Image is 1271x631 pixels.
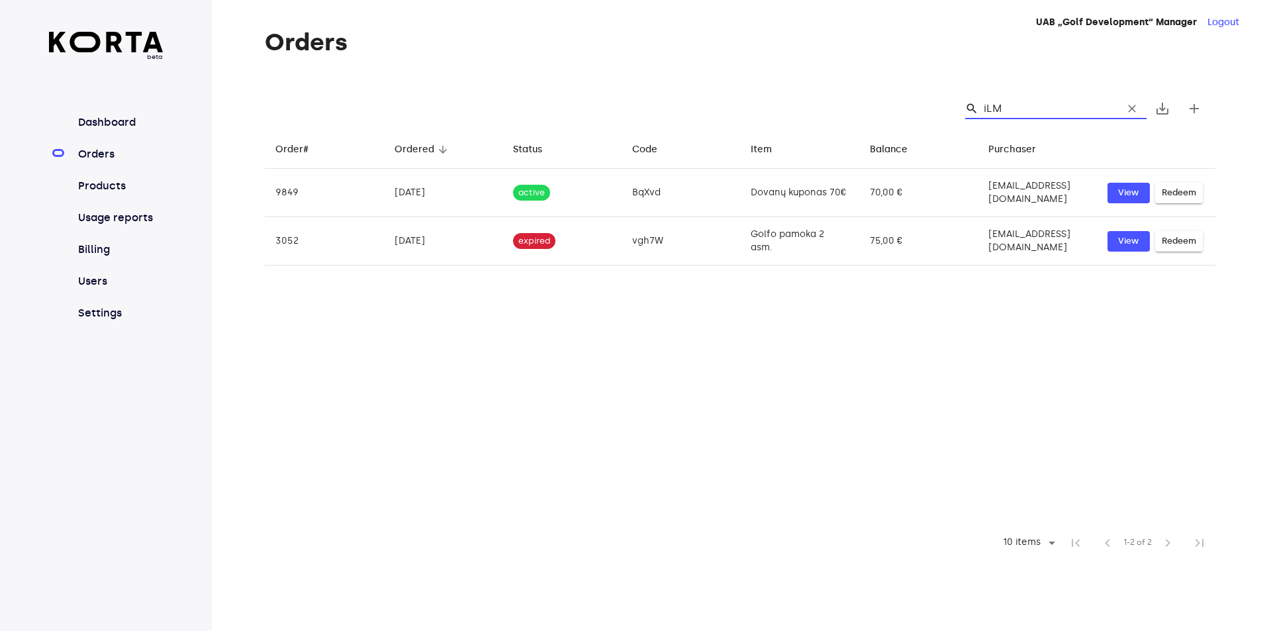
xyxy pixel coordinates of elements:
[395,142,451,158] span: Ordered
[395,142,434,158] div: Ordered
[632,142,657,158] div: Code
[965,102,978,115] span: Search
[870,142,908,158] div: Balance
[75,210,164,226] a: Usage reports
[513,142,559,158] span: Status
[513,235,555,248] span: expired
[49,32,164,52] img: Korta
[859,217,978,266] td: 75,00 €
[984,98,1112,119] input: Search
[1155,183,1203,203] button: Redeem
[384,169,503,217] td: [DATE]
[1060,527,1092,559] span: First Page
[513,187,550,199] span: active
[265,29,1215,56] h1: Orders
[1114,234,1143,249] span: View
[1117,94,1147,123] button: Clear Search
[75,115,164,130] a: Dashboard
[978,217,1097,266] td: [EMAIL_ADDRESS][DOMAIN_NAME]
[632,142,675,158] span: Code
[1036,17,1197,28] strong: UAB „Golf Development“ Manager
[75,146,164,162] a: Orders
[265,169,384,217] td: 9849
[1155,231,1203,252] button: Redeem
[740,217,859,266] td: Golfo pamoka 2 asm.
[1107,183,1150,203] button: View
[75,178,164,194] a: Products
[1107,231,1150,252] button: View
[622,169,741,217] td: BqXvd
[1123,536,1152,550] span: 1-2 of 2
[1186,101,1202,117] span: add
[1092,527,1123,559] span: Previous Page
[75,305,164,321] a: Settings
[1154,101,1170,117] span: save_alt
[1162,185,1196,201] span: Redeem
[75,273,164,289] a: Users
[1114,185,1143,201] span: View
[988,142,1053,158] span: Purchaser
[988,142,1036,158] div: Purchaser
[870,142,925,158] span: Balance
[1125,102,1139,115] span: clear
[1178,93,1210,124] button: Create new gift card
[265,217,384,266] td: 3052
[513,142,542,158] div: Status
[622,217,741,266] td: vgh7W
[978,169,1097,217] td: [EMAIL_ADDRESS][DOMAIN_NAME]
[1000,537,1044,548] div: 10 items
[49,52,164,62] span: beta
[1162,234,1196,249] span: Redeem
[437,144,449,156] span: arrow_downward
[1147,93,1178,124] button: Export
[859,169,978,217] td: 70,00 €
[751,142,789,158] span: Item
[994,533,1060,553] div: 10 items
[384,217,503,266] td: [DATE]
[740,169,859,217] td: Dovanų kuponas 70€
[1184,527,1215,559] span: Last Page
[75,242,164,258] a: Billing
[49,32,164,62] a: beta
[1207,16,1239,29] button: Logout
[1152,527,1184,559] span: Next Page
[751,142,772,158] div: Item
[275,142,308,158] div: Order#
[275,142,326,158] span: Order#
